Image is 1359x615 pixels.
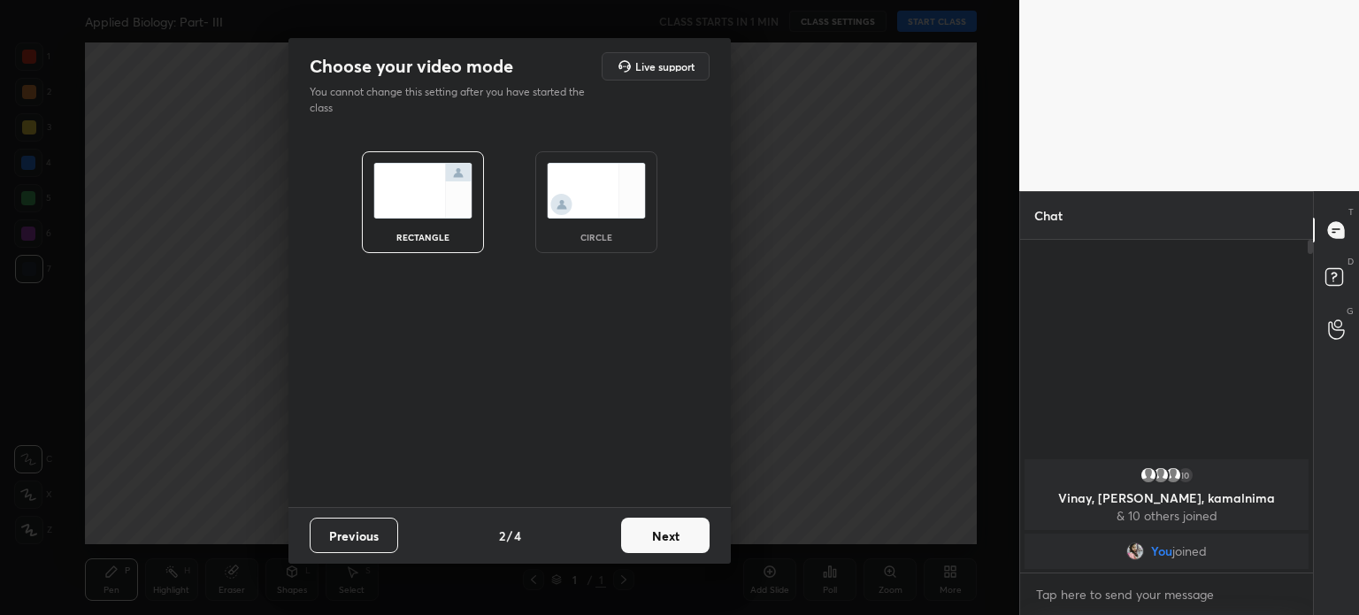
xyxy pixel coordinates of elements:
[1172,544,1207,558] span: joined
[310,518,398,553] button: Previous
[388,233,458,242] div: rectangle
[621,518,710,553] button: Next
[1152,466,1170,484] img: default.png
[499,527,505,545] h4: 2
[1126,542,1144,560] img: d27488215f1b4d5fb42b818338f14208.jpg
[373,163,472,219] img: normalScreenIcon.ae25ed63.svg
[310,84,596,116] p: You cannot change this setting after you have started the class
[1177,466,1194,484] div: 10
[1140,466,1157,484] img: default.png
[1020,456,1313,573] div: grid
[310,55,513,78] h2: Choose your video mode
[1035,491,1298,505] p: Vinay, [PERSON_NAME], kamalnima
[635,61,695,72] h5: Live support
[561,233,632,242] div: circle
[1164,466,1182,484] img: default.png
[507,527,512,545] h4: /
[1020,192,1077,239] p: Chat
[1151,544,1172,558] span: You
[514,527,521,545] h4: 4
[1035,509,1298,523] p: & 10 others joined
[1347,255,1354,268] p: D
[1347,304,1354,318] p: G
[547,163,646,219] img: circleScreenIcon.acc0effb.svg
[1348,205,1354,219] p: T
